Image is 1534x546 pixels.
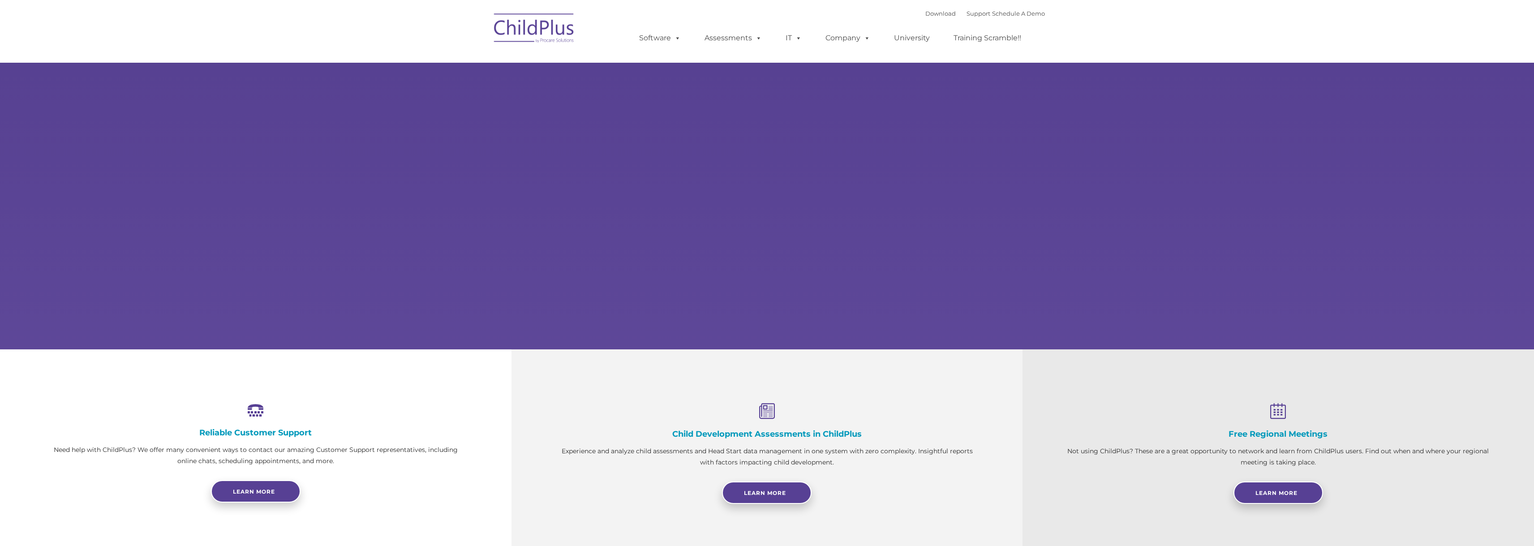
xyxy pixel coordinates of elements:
a: University [885,29,939,47]
span: Learn more [233,488,275,495]
span: Learn More [744,490,786,496]
p: Experience and analyze child assessments and Head Start data management in one system with zero c... [556,446,978,468]
img: ChildPlus by Procare Solutions [490,7,579,52]
p: Need help with ChildPlus? We offer many convenient ways to contact our amazing Customer Support r... [45,444,467,467]
a: Schedule A Demo [992,10,1045,17]
a: Learn More [722,482,812,504]
a: Support [967,10,990,17]
a: Company [816,29,879,47]
p: Not using ChildPlus? These are a great opportunity to network and learn from ChildPlus users. Fin... [1067,446,1489,468]
a: Learn more [211,480,301,503]
a: Training Scramble!! [945,29,1030,47]
a: Download [925,10,956,17]
span: Learn More [1255,490,1298,496]
a: Software [630,29,690,47]
h4: Free Regional Meetings [1067,429,1489,439]
h4: Reliable Customer Support [45,428,467,438]
a: IT [777,29,811,47]
a: Assessments [696,29,771,47]
a: Learn More [1233,482,1323,504]
h4: Child Development Assessments in ChildPlus [556,429,978,439]
font: | [925,10,1045,17]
